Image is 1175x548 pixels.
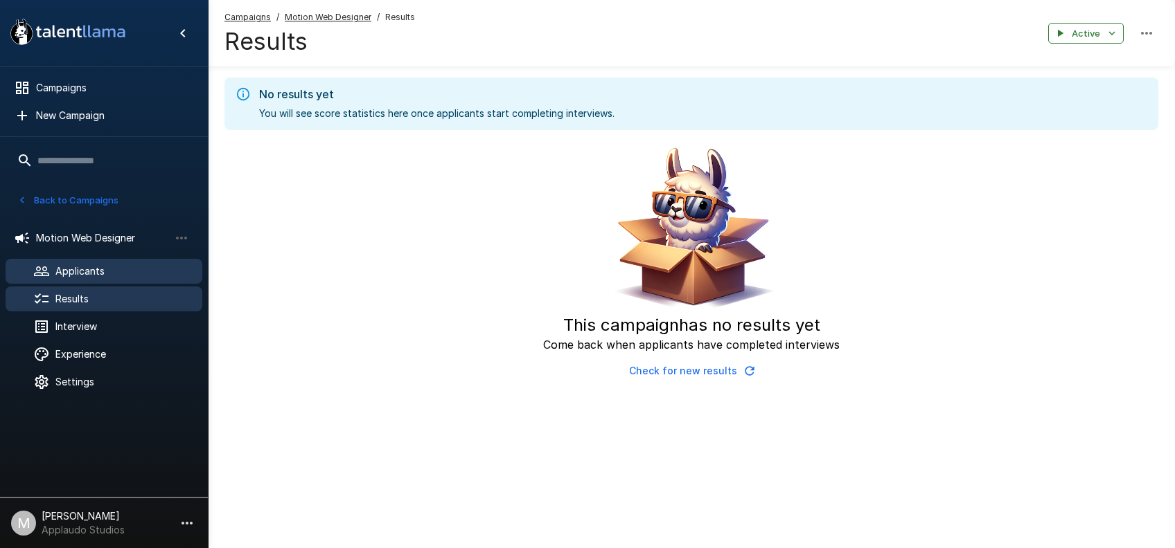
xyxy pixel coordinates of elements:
[385,10,415,24] span: Results
[259,82,615,126] div: You will see score statistics here once applicants start completing interviews.
[543,336,840,353] p: Come back when applicants have completed interviews
[259,86,615,102] div: No results yet
[1048,23,1124,44] button: Active
[224,27,415,56] h4: Results
[276,10,279,24] span: /
[605,141,778,314] img: Animated document
[624,358,759,384] button: Check for new results
[224,12,271,22] u: Campaigns
[285,12,371,22] u: Motion Web Designer
[377,10,380,24] span: /
[563,314,820,336] h5: This campaign has no results yet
